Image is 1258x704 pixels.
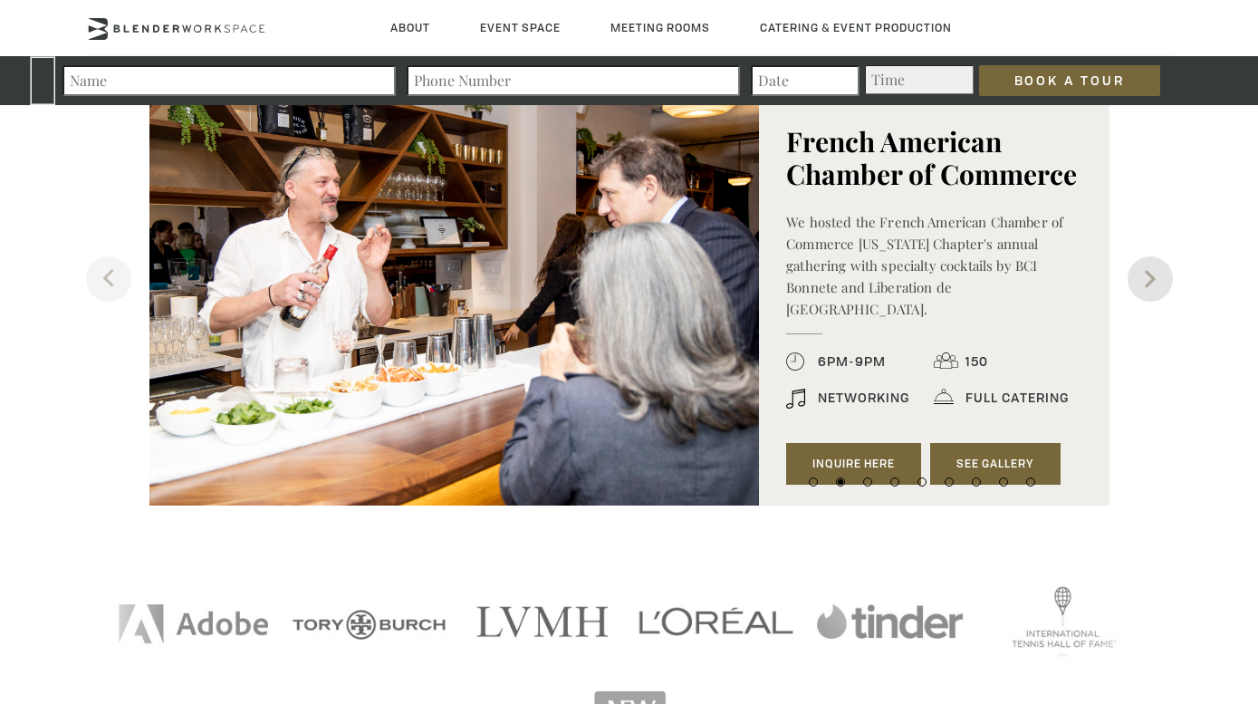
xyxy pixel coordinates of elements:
[930,443,1061,485] a: See Gallery
[890,477,899,487] button: 4 of 9
[786,211,1081,320] p: We hosted the French American Chamber of Commerce [US_STATE] Chapter's annual gathering with spec...
[836,477,845,487] button: 2 of 9
[86,256,131,302] button: Previous
[917,477,927,487] button: 5 of 9
[809,391,909,405] span: NETWORKING
[863,477,872,487] button: 3 of 9
[979,65,1160,96] input: Book a Tour
[809,477,818,487] button: 1 of 9
[62,65,396,96] input: Name
[956,391,1069,405] span: FULL CATERING
[932,472,1258,704] iframe: Chat Widget
[786,125,1081,190] h5: French American Chamber of Commerce
[809,354,886,369] span: 6PM-9PM
[956,354,988,369] span: 150
[1128,256,1173,302] button: Next
[407,65,740,96] input: Phone Number
[786,443,921,485] button: Inquire here
[751,65,859,96] input: Date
